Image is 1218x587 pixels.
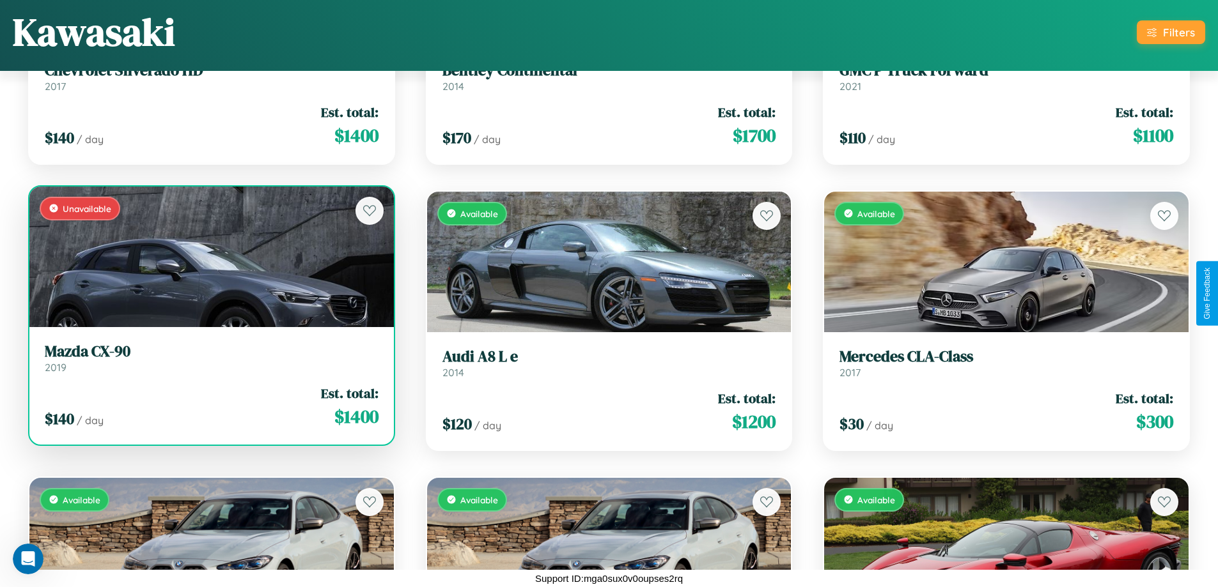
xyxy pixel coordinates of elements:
span: $ 120 [442,413,472,434]
a: Mercedes CLA-Class2017 [839,347,1173,379]
span: $ 170 [442,127,471,148]
h3: Audi A8 L e [442,347,776,366]
span: / day [474,419,501,432]
span: $ 1700 [733,123,776,148]
span: Est. total: [321,384,379,402]
span: Est. total: [718,103,776,121]
span: Available [857,208,895,219]
span: Unavailable [63,203,111,214]
span: / day [77,133,104,146]
a: Mazda CX-902019 [45,342,379,374]
span: Available [63,494,100,505]
span: $ 1400 [334,404,379,429]
span: / day [77,414,104,427]
h3: GMC P Truck Forward [839,61,1173,80]
h3: Chevrolet Silverado HD [45,61,379,80]
span: Est. total: [1116,103,1173,121]
span: 2014 [442,80,464,93]
span: Est. total: [1116,389,1173,408]
span: $ 1400 [334,123,379,148]
span: $ 140 [45,408,74,429]
div: Give Feedback [1203,268,1212,319]
span: 2014 [442,366,464,379]
h3: Bentley Continental [442,61,776,80]
span: Est. total: [718,389,776,408]
span: $ 110 [839,127,866,148]
span: $ 1100 [1133,123,1173,148]
span: $ 300 [1136,409,1173,434]
span: 2017 [839,366,861,379]
a: Chevrolet Silverado HD2017 [45,61,379,93]
span: 2017 [45,80,66,93]
iframe: Intercom live chat [13,544,43,574]
span: $ 1200 [732,409,776,434]
span: / day [866,419,893,432]
span: Available [460,494,498,505]
span: $ 140 [45,127,74,148]
a: GMC P Truck Forward2021 [839,61,1173,93]
p: Support ID: mga0sux0v0oupses2rq [535,570,683,587]
span: / day [474,133,501,146]
span: / day [868,133,895,146]
a: Bentley Continental2014 [442,61,776,93]
button: Filters [1137,20,1205,44]
span: Est. total: [321,103,379,121]
h3: Mercedes CLA-Class [839,347,1173,366]
span: 2021 [839,80,861,93]
span: Available [857,494,895,505]
span: $ 30 [839,413,864,434]
h1: Kawasaki [13,6,175,58]
span: 2019 [45,361,66,374]
div: Filters [1163,26,1195,39]
a: Audi A8 L e2014 [442,347,776,379]
span: Available [460,208,498,219]
h3: Mazda CX-90 [45,342,379,361]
